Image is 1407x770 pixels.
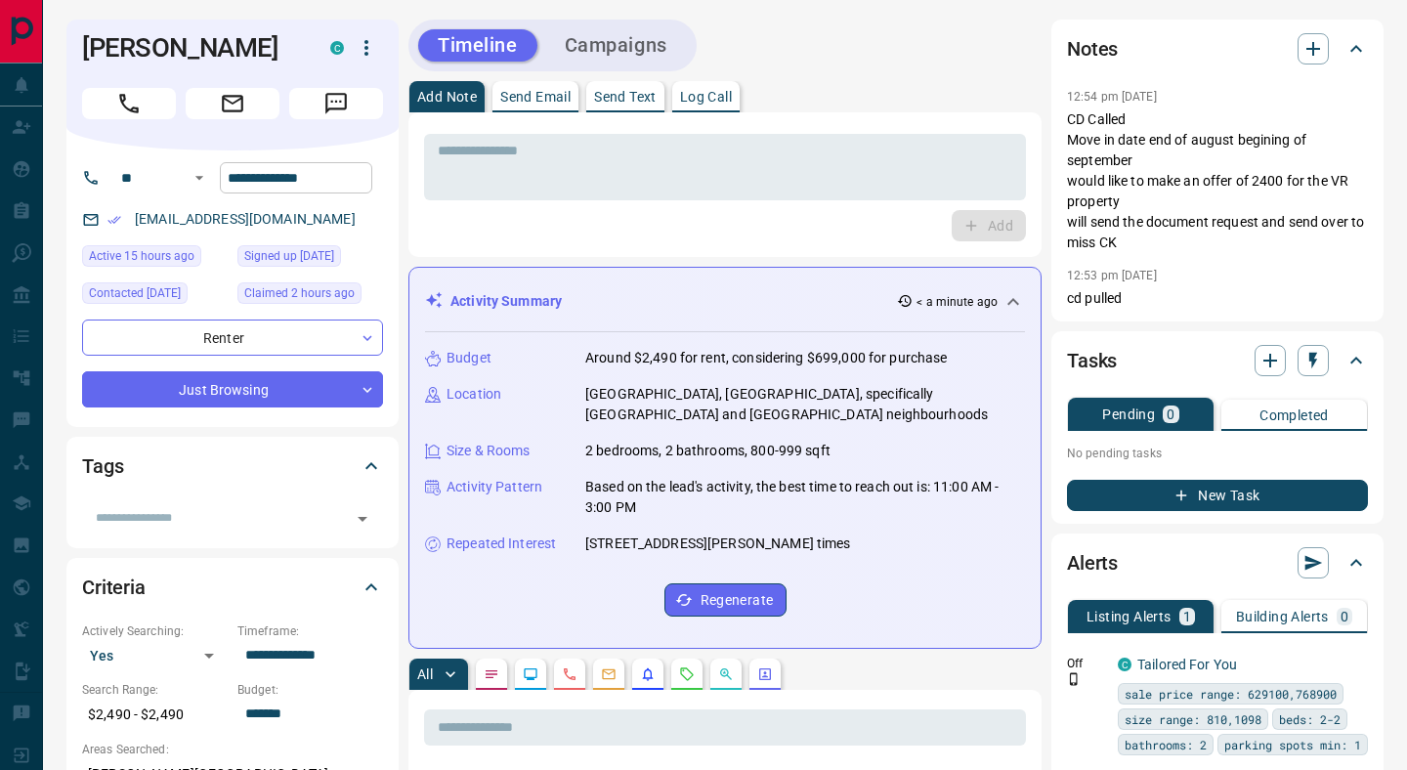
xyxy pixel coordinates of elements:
svg: Listing Alerts [640,666,656,682]
div: condos.ca [1118,658,1131,671]
h2: Criteria [82,572,146,603]
p: Listing Alerts [1087,610,1172,623]
p: 1 [1183,610,1191,623]
p: Actively Searching: [82,622,228,640]
svg: Requests [679,666,695,682]
svg: Opportunities [718,666,734,682]
p: Send Email [500,90,571,104]
span: Contacted [DATE] [89,283,181,303]
div: Mon Aug 18 2025 [82,245,228,273]
p: Around $2,490 for rent, considering $699,000 for purchase [585,348,948,368]
div: Notes [1067,25,1368,72]
svg: Calls [562,666,577,682]
div: Alerts [1067,539,1368,586]
span: Message [289,88,383,119]
div: condos.ca [330,41,344,55]
p: No pending tasks [1067,439,1368,468]
p: $2,490 - $2,490 [82,699,228,731]
span: bathrooms: 2 [1125,735,1207,754]
span: sale price range: 629100,768900 [1125,684,1337,704]
p: Send Text [594,90,657,104]
div: Yes [82,640,228,671]
span: Signed up [DATE] [244,246,334,266]
a: Tailored For You [1137,657,1237,672]
svg: Emails [601,666,617,682]
h2: Tasks [1067,345,1117,376]
button: Regenerate [664,583,787,617]
p: Budget: [237,681,383,699]
span: size range: 810,1098 [1125,709,1261,729]
span: Claimed 2 hours ago [244,283,355,303]
div: Renter [82,320,383,356]
p: Pending [1102,407,1155,421]
p: [STREET_ADDRESS][PERSON_NAME] times [585,534,851,554]
p: Activity Summary [450,291,562,312]
button: Timeline [418,29,537,62]
p: 0 [1341,610,1348,623]
div: Thu Aug 14 2025 [82,282,228,310]
p: Location [447,384,501,405]
div: Activity Summary< a minute ago [425,283,1025,320]
p: cd pulled [1067,288,1368,309]
button: Campaigns [545,29,687,62]
p: CD Called Move in date end of august begining of september would like to make an offer of 2400 fo... [1067,109,1368,253]
svg: Agent Actions [757,666,773,682]
p: Budget [447,348,491,368]
h2: Alerts [1067,547,1118,578]
p: [GEOGRAPHIC_DATA], [GEOGRAPHIC_DATA], specifically [GEOGRAPHIC_DATA] and [GEOGRAPHIC_DATA] neighb... [585,384,1025,425]
h2: Tags [82,450,123,482]
div: Mon Aug 18 2025 [237,282,383,310]
div: Thu Aug 14 2025 [237,245,383,273]
svg: Notes [484,666,499,682]
p: Building Alerts [1236,610,1329,623]
p: Timeframe: [237,622,383,640]
div: Tasks [1067,337,1368,384]
p: 12:54 pm [DATE] [1067,90,1157,104]
p: Off [1067,655,1106,672]
p: Completed [1259,408,1329,422]
div: Just Browsing [82,371,383,407]
span: beds: 2-2 [1279,709,1341,729]
p: Activity Pattern [447,477,542,497]
p: < a minute ago [917,293,998,311]
p: Log Call [680,90,732,104]
span: Active 15 hours ago [89,246,194,266]
button: New Task [1067,480,1368,511]
button: Open [188,166,211,190]
span: parking spots min: 1 [1224,735,1361,754]
div: Tags [82,443,383,490]
h1: [PERSON_NAME] [82,32,301,64]
p: Based on the lead's activity, the best time to reach out is: 11:00 AM - 3:00 PM [585,477,1025,518]
span: Email [186,88,279,119]
div: Criteria [82,564,383,611]
p: Size & Rooms [447,441,531,461]
p: Add Note [417,90,477,104]
p: Areas Searched: [82,741,383,758]
button: Open [349,505,376,533]
p: 0 [1167,407,1174,421]
p: 12:53 pm [DATE] [1067,269,1157,282]
a: [EMAIL_ADDRESS][DOMAIN_NAME] [135,211,356,227]
svg: Lead Browsing Activity [523,666,538,682]
p: Repeated Interest [447,534,556,554]
svg: Email Verified [107,213,121,227]
h2: Notes [1067,33,1118,64]
span: Call [82,88,176,119]
p: Search Range: [82,681,228,699]
p: 2 bedrooms, 2 bathrooms, 800-999 sqft [585,441,831,461]
svg: Push Notification Only [1067,672,1081,686]
p: All [417,667,433,681]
